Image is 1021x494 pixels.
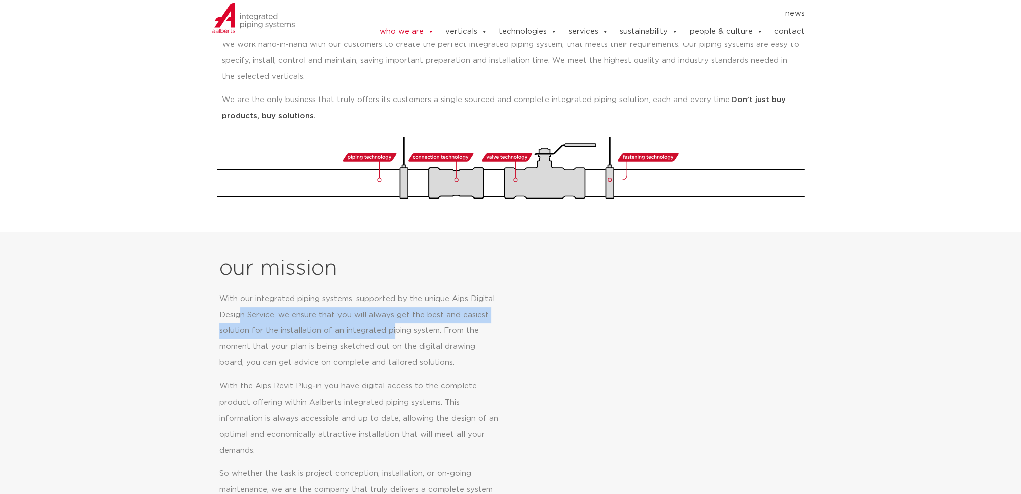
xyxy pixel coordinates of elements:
[774,22,804,42] a: contact
[219,291,499,371] p: With our integrated piping systems, supported by the unique Aips Digital Design Service, we ensur...
[379,22,434,42] a: who we are
[222,37,800,85] p: We work hand-in-hand with our customers to create the perfect integrated piping system, that meet...
[219,257,514,281] h2: our mission
[619,22,678,42] a: sustainability
[222,92,800,124] p: We are the only business that truly offers its customers a single sourced and complete integrated...
[445,22,487,42] a: verticals
[785,6,804,22] a: news
[568,22,608,42] a: services
[689,22,763,42] a: people & culture
[219,378,499,459] p: With the Aips Revit Plug-in you have digital access to the complete product offering within Aalbe...
[349,6,805,22] nav: Menu
[498,22,557,42] a: technologies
